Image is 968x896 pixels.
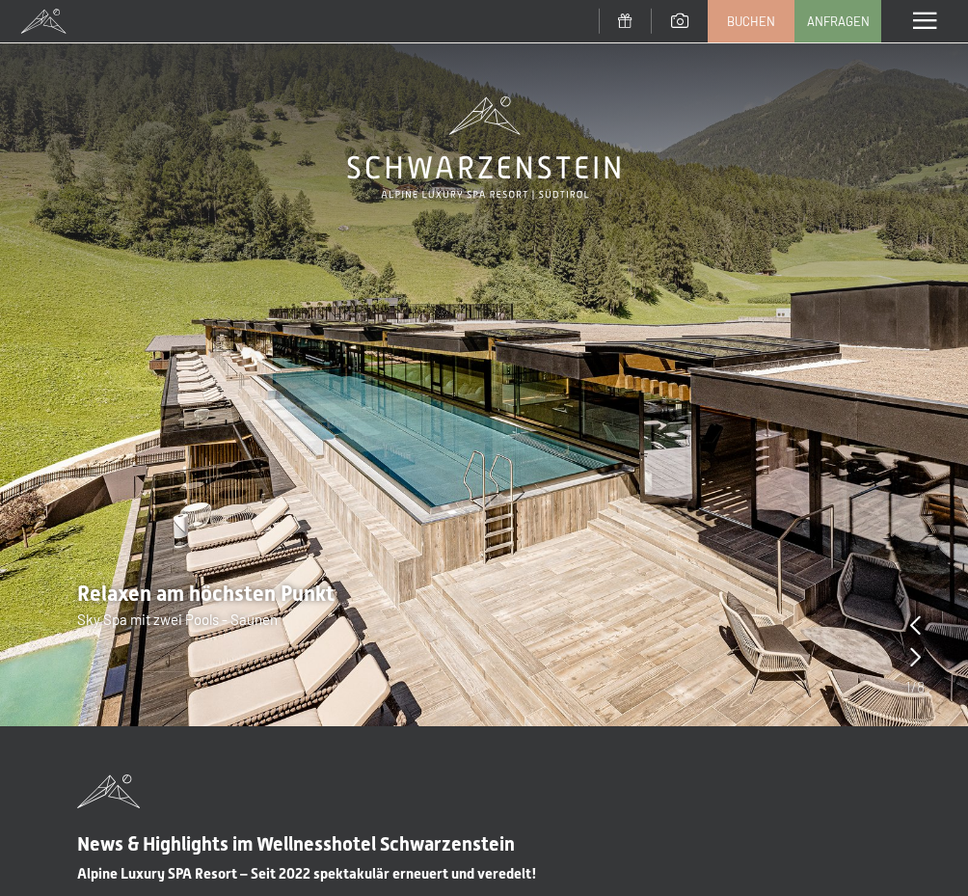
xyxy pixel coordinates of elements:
span: 1 [905,676,911,697]
span: 8 [917,676,925,697]
span: News & Highlights im Wellnesshotel Schwarzenstein [77,832,515,855]
span: Anfragen [807,13,870,30]
span: Alpine Luxury SPA Resort – Seit 2022 spektakulär erneuert und veredelt! [77,865,537,882]
a: Anfragen [795,1,880,41]
span: / [911,676,917,697]
a: Buchen [709,1,793,41]
span: Sky Spa mit zwei Pools - Saunen [77,611,278,628]
span: Relaxen am höchsten Punkt [77,582,335,606]
span: Buchen [727,13,775,30]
